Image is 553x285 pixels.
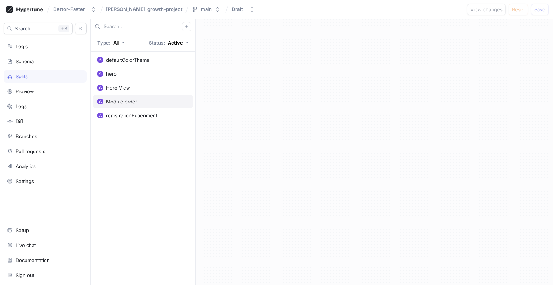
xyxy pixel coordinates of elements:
button: Bettor-Faster [50,3,99,15]
span: Reset [512,7,525,12]
span: Search... [15,26,35,31]
button: main [189,3,223,15]
div: Active [168,41,183,45]
div: Sign out [16,272,34,278]
div: Logic [16,43,28,49]
div: Schema [16,58,34,64]
div: Settings [16,178,34,184]
span: Save [534,7,545,12]
div: Draft [232,6,243,12]
div: Diff [16,118,23,124]
button: View changes [467,4,506,15]
div: Bettor-Faster [53,6,85,12]
span: View changes [470,7,503,12]
a: Documentation [4,254,87,266]
button: Type: All [95,37,127,49]
div: Hero View [106,85,130,91]
button: Search...K [4,23,73,34]
button: Status: Active [146,37,191,49]
div: defaultColorTheme [106,57,150,63]
span: [PERSON_NAME]-growth-project [106,7,183,12]
div: Module order [106,99,137,104]
button: Reset [509,4,528,15]
div: All [113,41,119,45]
p: Type: [97,41,110,45]
input: Search... [104,23,182,30]
div: Pull requests [16,148,45,154]
p: Status: [149,41,165,45]
div: Setup [16,227,29,233]
div: Splits [16,73,28,79]
button: Draft [229,3,258,15]
div: Branches [16,133,37,139]
div: Preview [16,88,34,94]
div: hero [106,71,117,77]
div: Live chat [16,242,36,248]
div: registrationExperiment [106,113,157,118]
button: Save [531,4,549,15]
div: main [201,6,212,12]
div: Logs [16,103,27,109]
div: Documentation [16,257,50,263]
div: K [58,25,69,32]
div: Analytics [16,163,36,169]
